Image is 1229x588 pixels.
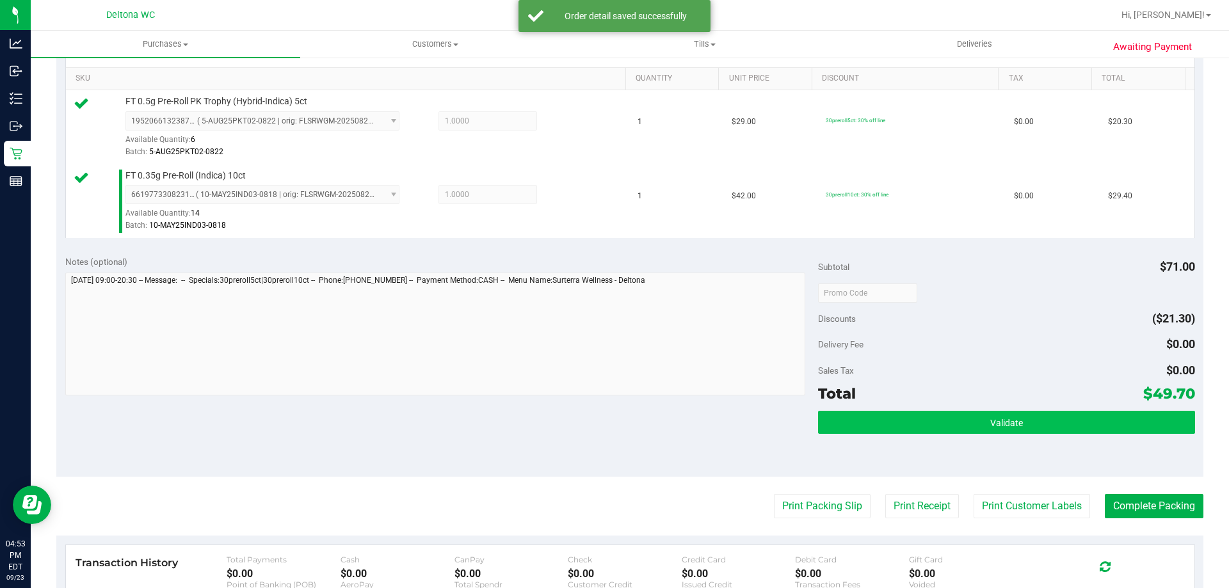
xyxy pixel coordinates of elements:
span: 1 [638,116,642,128]
a: Unit Price [729,74,807,84]
a: Purchases [31,31,300,58]
span: $20.30 [1108,116,1132,128]
div: $0.00 [795,568,909,580]
div: Total Payments [227,555,341,564]
button: Print Receipt [885,494,959,518]
span: FT 0.35g Pre-Roll (Indica) 10ct [125,170,246,182]
inline-svg: Reports [10,175,22,187]
span: 5-AUG25PKT02-0822 [149,147,223,156]
iframe: Resource center [13,486,51,524]
a: SKU [76,74,620,84]
div: $0.00 [341,568,454,580]
span: $71.00 [1160,260,1195,273]
div: $0.00 [454,568,568,580]
div: Order detail saved successfully [550,10,701,22]
span: Awaiting Payment [1113,40,1192,54]
p: 09/23 [6,573,25,582]
span: $0.00 [1166,363,1195,377]
span: 10-MAY25IND03-0818 [149,221,226,230]
div: Available Quantity: [125,131,414,155]
span: Validate [990,418,1023,428]
a: Deliveries [840,31,1109,58]
div: Gift Card [909,555,1023,564]
span: ($21.30) [1152,312,1195,325]
span: Notes (optional) [65,257,127,267]
a: Customers [300,31,570,58]
a: Discount [822,74,993,84]
span: $0.00 [1166,337,1195,351]
button: Print Customer Labels [974,494,1090,518]
button: Complete Packing [1105,494,1203,518]
div: Cash [341,555,454,564]
span: 6 [191,135,195,144]
span: Hi, [PERSON_NAME]! [1121,10,1205,20]
span: 30preroll5ct: 30% off line [826,117,885,123]
span: Sales Tax [818,365,854,376]
inline-svg: Inbound [10,65,22,77]
div: $0.00 [682,568,796,580]
a: Tax [1009,74,1087,84]
span: $49.70 [1143,385,1195,402]
button: Print Packing Slip [774,494,871,518]
a: Tills [570,31,839,58]
span: 1 [638,190,642,202]
div: Available Quantity: [125,204,414,229]
span: Batch: [125,221,147,230]
a: Quantity [636,74,714,84]
span: Deliveries [940,38,1009,50]
inline-svg: Analytics [10,37,22,50]
div: $0.00 [568,568,682,580]
div: $0.00 [909,568,1023,580]
inline-svg: Outbound [10,120,22,132]
div: Debit Card [795,555,909,564]
span: Subtotal [818,262,849,272]
input: Promo Code [818,283,917,303]
span: Customers [301,38,569,50]
inline-svg: Inventory [10,92,22,105]
div: CanPay [454,555,568,564]
p: 04:53 PM EDT [6,538,25,573]
span: $29.40 [1108,190,1132,202]
span: Delivery Fee [818,339,864,349]
span: Discounts [818,307,856,330]
span: Deltona WC [106,10,155,20]
span: $42.00 [732,190,756,202]
span: $0.00 [1014,116,1034,128]
inline-svg: Retail [10,147,22,160]
div: Check [568,555,682,564]
span: Batch: [125,147,147,156]
span: 14 [191,209,200,218]
span: 30preroll10ct: 30% off line [826,191,888,198]
span: Purchases [31,38,300,50]
span: $0.00 [1014,190,1034,202]
a: Total [1102,74,1180,84]
span: $29.00 [732,116,756,128]
div: $0.00 [227,568,341,580]
span: Total [818,385,856,402]
span: FT 0.5g Pre-Roll PK Trophy (Hybrid-Indica) 5ct [125,95,307,107]
button: Validate [818,411,1194,434]
span: Tills [570,38,839,50]
div: Credit Card [682,555,796,564]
